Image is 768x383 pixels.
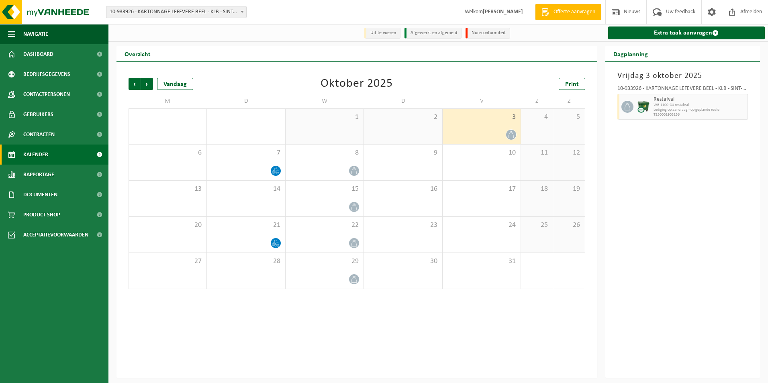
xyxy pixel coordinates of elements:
span: Contracten [23,124,55,145]
h2: Dagplanning [605,46,656,61]
span: 11 [525,149,549,157]
span: 29 [290,257,359,266]
span: 17 [447,185,517,194]
span: 20 [133,221,202,230]
h2: Overzicht [116,46,159,61]
span: 31 [447,257,517,266]
span: Acceptatievoorwaarden [23,225,88,245]
span: Restafval [654,96,746,103]
span: 30 [368,257,438,266]
td: V [443,94,521,108]
h3: Vrijdag 3 oktober 2025 [617,70,748,82]
span: 10-933926 - KARTONNAGE LEFEVERE BEEL - KLB - SINT-BAAFS-VIJVE [106,6,246,18]
span: 6 [133,149,202,157]
span: 7 [211,149,281,157]
a: Extra taak aanvragen [608,26,765,39]
strong: [PERSON_NAME] [483,9,523,15]
span: 4 [525,113,549,122]
span: Offerte aanvragen [551,8,597,16]
span: 5 [557,113,581,122]
span: 23 [368,221,438,230]
span: 22 [290,221,359,230]
span: 3 [447,113,517,122]
span: 27 [133,257,202,266]
span: T250002903256 [654,112,746,117]
span: 13 [133,185,202,194]
span: 19 [557,185,581,194]
span: 24 [447,221,517,230]
td: M [129,94,207,108]
td: Z [553,94,585,108]
span: Vorige [129,78,141,90]
span: 14 [211,185,281,194]
span: 28 [211,257,281,266]
span: 8 [290,149,359,157]
li: Afgewerkt en afgemeld [404,28,462,39]
span: 10-933926 - KARTONNAGE LEFEVERE BEEL - KLB - SINT-BAAFS-VIJVE [106,6,247,18]
div: 10-933926 - KARTONNAGE LEFEVERE BEEL - KLB - SINT-BAAFS-VIJVE [617,86,748,94]
a: Print [559,78,585,90]
div: Vandaag [157,78,193,90]
span: Lediging op aanvraag - op geplande route [654,108,746,112]
div: Oktober 2025 [321,78,393,90]
span: 2 [368,113,438,122]
iframe: chat widget [4,365,134,383]
span: 21 [211,221,281,230]
span: 10 [447,149,517,157]
span: Dashboard [23,44,53,64]
span: Kalender [23,145,48,165]
span: 16 [368,185,438,194]
img: WB-1100-CU [637,101,650,113]
li: Non-conformiteit [466,28,510,39]
span: Bedrijfsgegevens [23,64,70,84]
td: Z [521,94,553,108]
span: Gebruikers [23,104,53,124]
span: 1 [290,113,359,122]
a: Offerte aanvragen [535,4,601,20]
span: 18 [525,185,549,194]
span: 26 [557,221,581,230]
span: 12 [557,149,581,157]
td: D [364,94,442,108]
span: Rapportage [23,165,54,185]
span: 9 [368,149,438,157]
span: Print [565,81,579,88]
td: D [207,94,285,108]
span: Documenten [23,185,57,205]
span: 15 [290,185,359,194]
span: Contactpersonen [23,84,70,104]
span: Navigatie [23,24,48,44]
li: Uit te voeren [364,28,400,39]
span: Product Shop [23,205,60,225]
td: W [286,94,364,108]
span: WB-1100-CU restafval [654,103,746,108]
span: Volgende [141,78,153,90]
span: 25 [525,221,549,230]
